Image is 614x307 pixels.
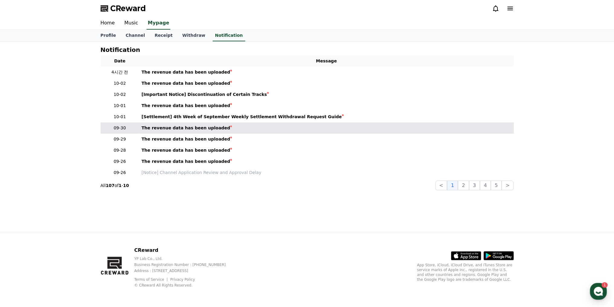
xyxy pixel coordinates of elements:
[469,181,480,190] button: 3
[213,30,245,41] a: Notification
[61,191,63,196] span: 1
[15,200,26,205] span: Home
[50,201,68,205] span: Messages
[417,263,514,282] p: App Store, iCloud, iCloud Drive, and iTunes Store are service marks of Apple Inc., registered in ...
[78,191,116,206] a: Settings
[142,158,511,165] a: The revenue data has been uploaded
[142,103,230,109] div: The revenue data has been uploaded
[96,17,120,30] a: Home
[447,181,458,190] button: 1
[134,256,235,261] p: YP Lab Co., Ltd.
[142,114,342,120] div: [Settlement] 4th Week of September Weekly Settlement Withdrawal Request Guide
[103,114,137,120] p: 10-01
[103,125,137,131] p: 09-30
[121,30,150,41] a: Channel
[103,69,137,75] p: 4시간 전
[170,277,195,282] a: Privacy Policy
[435,181,447,190] button: <
[142,91,511,98] a: [Important Notice] Discontinuation of Certain Tracks
[134,283,235,288] p: © CReward All Rights Reserved.
[142,136,230,142] div: The revenue data has been uploaded
[139,55,514,67] th: Message
[103,136,137,142] p: 09-29
[491,181,502,190] button: 5
[120,17,143,30] a: Music
[142,125,511,131] a: The revenue data has been uploaded
[134,247,235,254] p: CReward
[101,55,139,67] th: Date
[40,191,78,206] a: 1Messages
[119,183,122,188] strong: 1
[89,200,104,205] span: Settings
[101,4,146,13] a: CReward
[103,91,137,98] p: 10-02
[96,30,121,41] a: Profile
[480,181,491,190] button: 4
[103,103,137,109] p: 10-01
[134,262,235,267] p: Business Registration Number : [PHONE_NUMBER]
[142,69,230,75] div: The revenue data has been uploaded
[134,268,235,273] p: Address : [STREET_ADDRESS]
[142,136,511,142] a: The revenue data has been uploaded
[142,91,267,98] div: [Important Notice] Discontinuation of Certain Tracks
[103,80,137,87] p: 10-02
[103,158,137,165] p: 09-26
[142,114,511,120] a: [Settlement] 4th Week of September Weekly Settlement Withdrawal Request Guide
[106,183,114,188] strong: 107
[142,80,230,87] div: The revenue data has been uploaded
[103,147,137,153] p: 09-28
[142,147,511,153] a: The revenue data has been uploaded
[142,125,230,131] div: The revenue data has been uploaded
[123,183,129,188] strong: 10
[101,182,129,188] p: All of -
[142,80,511,87] a: The revenue data has been uploaded
[110,4,146,13] span: CReward
[142,158,230,165] div: The revenue data has been uploaded
[502,181,513,190] button: >
[146,17,170,30] a: Mypage
[134,277,169,282] a: Terms of Service
[2,191,40,206] a: Home
[142,69,511,75] a: The revenue data has been uploaded
[458,181,469,190] button: 2
[142,103,511,109] a: The revenue data has been uploaded
[101,46,140,53] h4: Notification
[103,169,137,176] p: 09-26
[142,147,230,153] div: The revenue data has been uploaded
[142,169,511,176] a: [Notice] Channel Application Review and Approval Delay
[177,30,210,41] a: Withdraw
[150,30,178,41] a: Receipt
